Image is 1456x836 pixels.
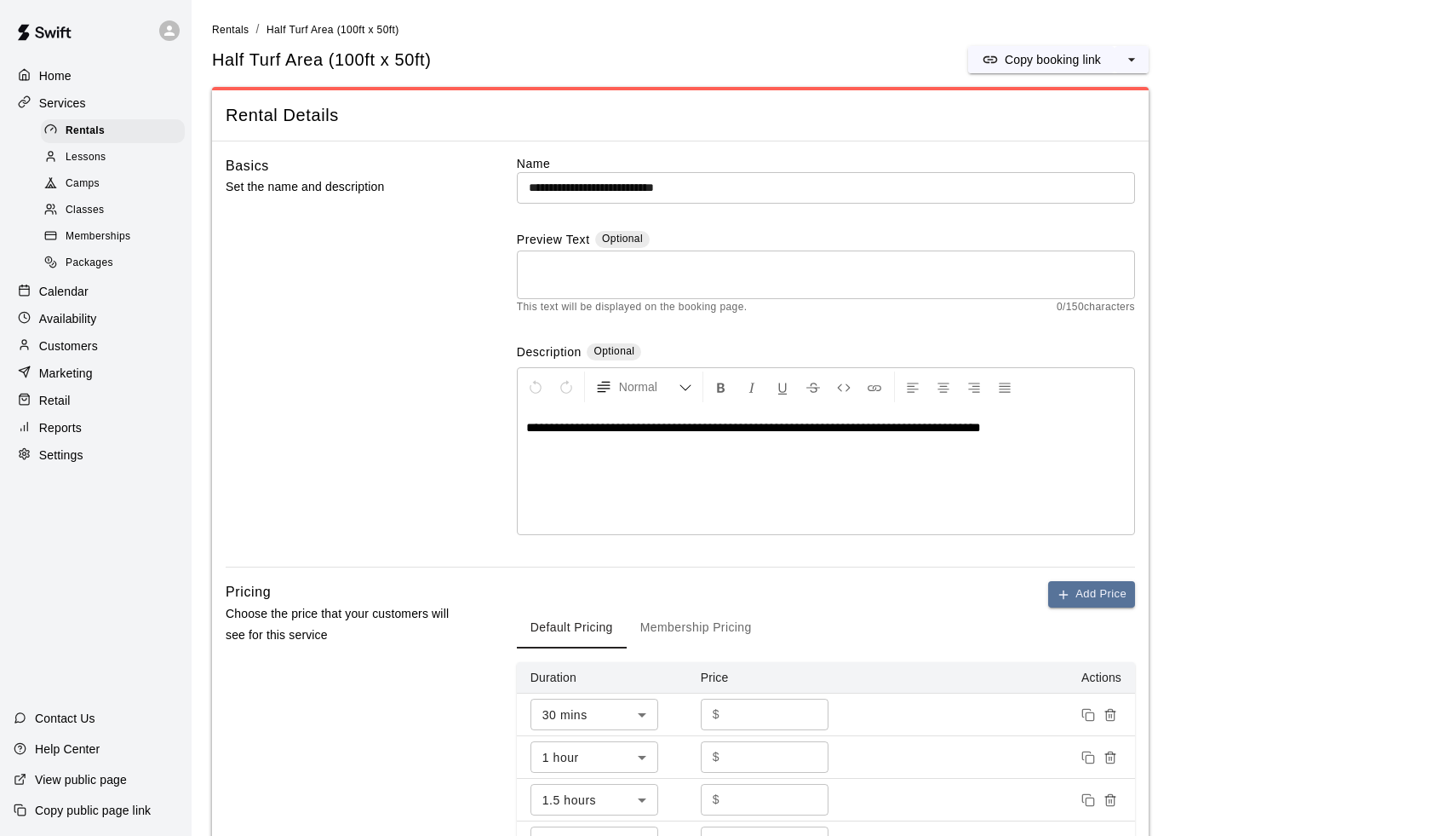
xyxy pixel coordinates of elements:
a: Home [14,63,178,89]
button: Format Bold [707,372,736,402]
span: This text will be displayed on the booking page. [517,299,748,316]
div: Classes [41,199,185,222]
p: Settings [39,447,83,464]
div: Calendar [14,279,178,304]
th: Duration [517,662,687,694]
a: Retail [14,388,178,413]
p: Choose the price that your customers will see for this service [226,603,462,646]
button: select merge strategy [1115,46,1149,73]
p: View public page [35,771,127,788]
p: $ [713,791,719,809]
nav: breadcrumb [212,20,1436,39]
a: Camps [41,171,192,198]
p: Reports [39,419,82,436]
p: Customers [39,337,98,355]
button: Undo [521,372,550,402]
label: Preview Text [517,231,590,251]
button: Format Italics [737,372,766,402]
h5: Half Turf Area (100ft x 50ft) [212,49,432,72]
p: Set the name and description [226,176,462,198]
button: Center Align [929,372,958,402]
a: Packages [41,251,192,277]
button: Insert Code [829,372,858,402]
button: Formatting Options [588,372,699,402]
button: Remove price [1099,747,1121,769]
button: Left Align [898,372,927,402]
button: Add Price [1048,581,1135,608]
button: Insert Link [860,372,889,402]
div: 1 hour [530,741,658,773]
span: Rental Details [226,104,1135,127]
span: Memberships [66,228,130,245]
button: Remove price [1099,789,1121,811]
p: Home [39,67,72,84]
span: Rentals [212,24,249,36]
button: Copy booking link [968,46,1115,73]
p: Availability [39,310,97,327]
span: Optional [602,233,643,245]
div: split button [968,46,1149,73]
span: Packages [66,255,113,272]
span: Optional [593,345,634,357]
div: Camps [41,172,185,196]
p: Marketing [39,365,93,382]
a: Settings [14,442,178,468]
p: Contact Us [35,710,95,727]
div: 1.5 hours [530,784,658,816]
p: Services [39,95,86,112]
button: Redo [552,372,581,402]
button: Justify Align [990,372,1019,402]
a: Marketing [14,360,178,386]
span: Normal [619,378,679,395]
h6: Basics [226,155,269,177]
button: Membership Pricing [627,608,765,649]
a: Reports [14,415,178,441]
a: Lessons [41,144,192,170]
a: Services [14,90,178,116]
li: / [256,20,260,38]
p: Retail [39,392,71,409]
button: Duplicate price [1077,747,1099,769]
button: Format Underline [768,372,797,402]
button: Right Align [960,372,989,402]
th: Price [687,662,857,694]
a: Rentals [212,22,249,36]
div: Packages [41,251,185,275]
label: Description [517,343,582,363]
p: Help Center [35,741,100,758]
span: 0 / 150 characters [1057,299,1135,316]
span: Lessons [66,149,106,166]
label: Name [517,155,1135,172]
span: Rentals [66,123,105,140]
button: Duplicate price [1077,704,1099,726]
div: 30 mins [530,699,658,730]
span: Classes [66,202,104,219]
h6: Pricing [226,581,271,603]
div: Memberships [41,225,185,249]
button: Remove price [1099,704,1121,726]
a: Availability [14,306,178,332]
a: Memberships [41,224,192,251]
div: Rentals [41,119,185,143]
span: Camps [66,176,100,193]
th: Actions [857,662,1135,694]
a: Customers [14,333,178,359]
button: Duplicate price [1077,789,1099,811]
p: Copy public page link [35,802,151,819]
a: Classes [41,198,192,224]
p: $ [713,748,719,766]
div: Lessons [41,146,185,170]
a: Rentals [41,118,192,144]
p: $ [713,706,719,724]
p: Calendar [39,283,89,300]
p: Copy booking link [1005,51,1101,68]
button: Default Pricing [517,608,627,649]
